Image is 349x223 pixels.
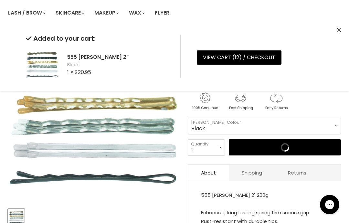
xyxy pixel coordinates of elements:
[259,91,293,111] img: returns.gif
[67,62,170,68] span: Black
[229,165,275,181] a: Shipping
[317,193,343,217] iframe: Gorgias live chat messenger
[223,91,258,111] img: shipping.gif
[188,165,229,181] a: About
[26,51,58,78] img: 555 Bobby Pins 2
[150,6,174,20] a: Flyer
[197,50,281,65] a: View cart (12) / Checkout
[337,27,341,34] button: Close
[3,6,49,20] a: Lash / Brow
[75,69,91,76] span: $20.95
[235,54,239,61] span: 12
[51,6,88,20] a: Skincare
[90,6,123,20] a: Makeup
[201,209,310,216] span: Enhanced, long lasting spring firm secure grip.
[188,91,222,111] img: genuine.gif
[67,69,73,76] span: 1 ×
[124,6,149,20] a: Wax
[67,54,170,60] h2: 555 [PERSON_NAME] 2"
[275,165,319,181] a: Returns
[8,31,179,203] div: 555 Bobby Pins 2
[26,35,170,42] h2: Added to your cart:
[188,139,225,155] select: Quantity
